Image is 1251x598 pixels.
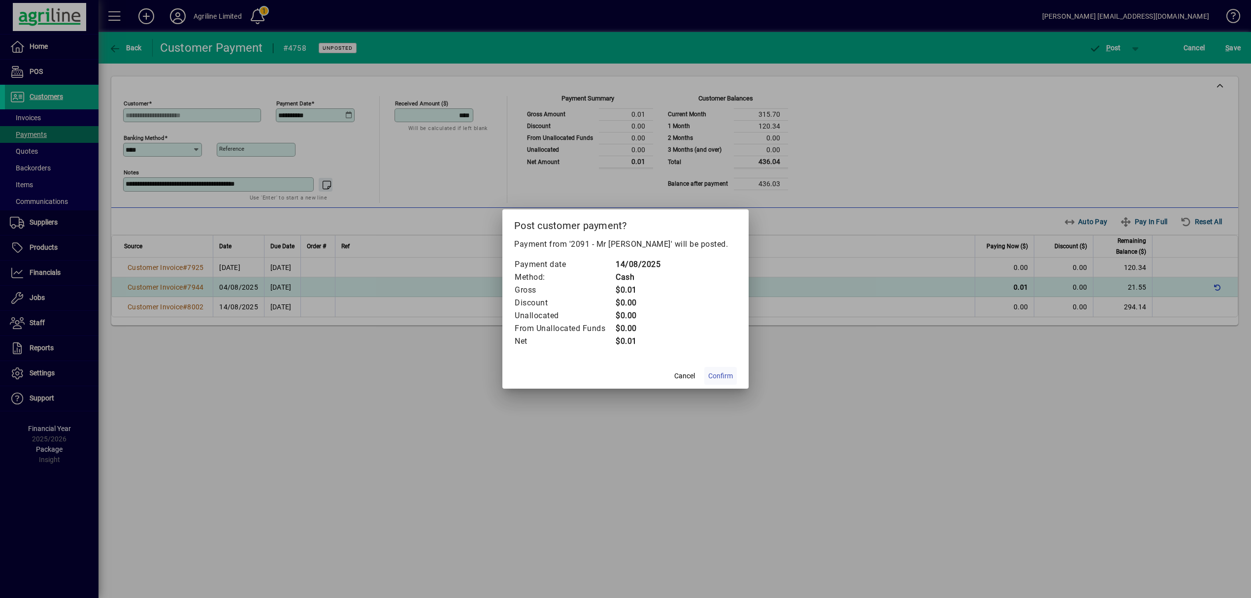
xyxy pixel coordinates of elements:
p: Payment from '2091 - Mr [PERSON_NAME]' will be posted. [514,238,737,250]
td: $0.01 [615,284,660,297]
button: Confirm [704,367,737,385]
td: $0.01 [615,335,660,348]
td: $0.00 [615,322,660,335]
td: $0.00 [615,297,660,309]
td: Cash [615,271,660,284]
td: Discount [514,297,615,309]
td: 14/08/2025 [615,258,660,271]
td: Net [514,335,615,348]
span: Confirm [708,371,733,381]
button: Cancel [669,367,700,385]
span: Cancel [674,371,695,381]
td: Gross [514,284,615,297]
td: From Unallocated Funds [514,322,615,335]
td: $0.00 [615,309,660,322]
h2: Post customer payment? [502,209,749,238]
td: Method: [514,271,615,284]
td: Payment date [514,258,615,271]
td: Unallocated [514,309,615,322]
